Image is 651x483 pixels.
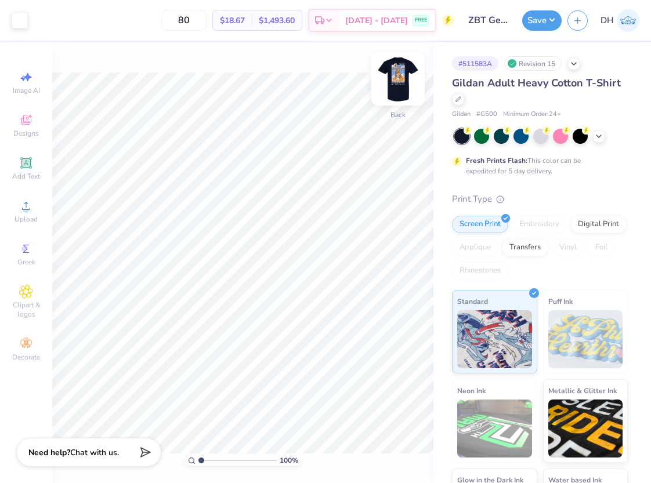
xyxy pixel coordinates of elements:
[503,110,561,119] span: Minimum Order: 24 +
[504,56,562,71] div: Revision 15
[452,76,621,90] span: Gildan Adult Heavy Cotton T-Shirt
[280,455,298,466] span: 100 %
[588,239,615,256] div: Foil
[452,193,628,206] div: Print Type
[12,172,40,181] span: Add Text
[6,300,46,319] span: Clipart & logos
[457,295,488,307] span: Standard
[548,400,623,457] img: Metallic & Glitter Ink
[17,257,35,267] span: Greek
[466,155,609,176] div: This color can be expedited for 5 day delivery.
[375,56,421,102] img: Back
[457,400,532,457] img: Neon Ink
[161,10,207,31] input: – –
[476,110,497,119] span: # G500
[12,353,40,362] span: Decorate
[452,216,508,233] div: Screen Print
[452,239,498,256] div: Applique
[452,56,498,71] div: # 511583A
[548,384,617,397] span: Metallic & Glitter Ink
[15,215,38,224] span: Upload
[466,156,527,165] strong: Fresh Prints Flash:
[220,14,245,27] span: $18.67
[13,129,39,138] span: Designs
[415,16,427,24] span: FREE
[259,14,295,27] span: $1,493.60
[460,9,516,32] input: Untitled Design
[390,110,406,120] div: Back
[601,14,614,27] span: DH
[457,310,532,368] img: Standard
[13,86,40,95] span: Image AI
[512,216,567,233] div: Embroidery
[457,384,486,397] span: Neon Ink
[452,110,471,119] span: Gildan
[548,295,573,307] span: Puff Ink
[552,239,584,256] div: Vinyl
[502,239,548,256] div: Transfers
[522,10,562,31] button: Save
[452,262,508,279] div: Rhinestones
[570,216,627,233] div: Digital Print
[28,447,70,458] strong: Need help?
[548,310,623,368] img: Puff Ink
[601,9,639,32] a: DH
[617,9,639,32] img: Dayna Hausspiegel
[70,447,119,458] span: Chat with us.
[345,14,408,27] span: [DATE] - [DATE]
